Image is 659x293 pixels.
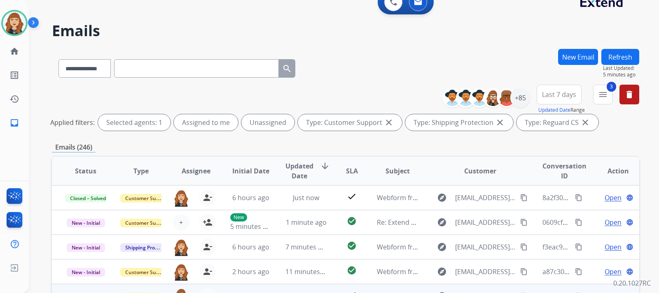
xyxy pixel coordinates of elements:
span: Type [133,166,149,176]
span: SLA [346,166,358,176]
mat-icon: search [282,64,292,74]
span: New - Initial [67,243,105,252]
mat-icon: language [626,268,633,275]
mat-icon: explore [437,242,447,252]
span: 5 minutes ago [603,72,639,78]
mat-icon: language [626,243,633,251]
span: New - Initial [67,268,105,277]
button: New Email [558,49,598,65]
span: Just now [293,193,319,202]
img: agent-avatar [173,239,189,256]
button: Last 7 days [537,85,582,104]
span: Webform from [EMAIL_ADDRESS][DOMAIN_NAME] on [DATE] [377,267,563,276]
p: New [230,213,247,221]
span: Range [538,106,585,113]
mat-icon: person_add [203,217,213,227]
span: Subject [386,166,410,176]
mat-icon: content_copy [575,194,582,201]
mat-icon: person_remove [203,193,213,203]
mat-icon: history [9,94,19,104]
mat-icon: content_copy [520,243,528,251]
mat-icon: check_circle [347,241,357,251]
span: Webform from [EMAIL_ADDRESS][DOMAIN_NAME] on [DATE] [377,242,563,251]
span: Customer [464,166,496,176]
div: Selected agents: 1 [98,114,171,131]
mat-icon: content_copy [520,219,528,226]
span: Re: Extend Product Protection Confirmation [377,218,514,227]
p: Emails (246) [52,142,96,152]
span: 6 hours ago [232,193,269,202]
div: Type: Reguard CS [516,114,598,131]
span: [EMAIL_ADDRESS][DOMAIN_NAME] [455,217,515,227]
span: Customer Support [120,268,174,277]
span: 7 minutes ago [285,242,329,251]
mat-icon: content_copy [575,268,582,275]
mat-icon: content_copy [520,194,528,201]
mat-icon: check_circle [347,216,357,226]
span: 2 hours ago [232,267,269,276]
span: Customer Support [120,194,174,203]
mat-icon: language [626,194,633,201]
img: agent-avatar [173,189,189,207]
mat-icon: explore [437,267,447,277]
mat-icon: close [580,118,590,127]
mat-icon: person_remove [203,267,213,277]
span: Customer Support [120,219,174,227]
span: 1 minute ago [286,218,327,227]
mat-icon: person_remove [203,242,213,252]
span: Open [605,193,622,203]
button: Updated Date [538,107,570,113]
mat-icon: delete [624,90,634,99]
span: Open [605,267,622,277]
img: agent-avatar [173,263,189,281]
mat-icon: explore [437,193,447,203]
mat-icon: close [495,118,505,127]
p: 0.20.1027RC [613,278,651,288]
button: 3 [593,85,613,104]
mat-icon: content_copy [575,243,582,251]
mat-icon: check_circle [347,265,357,275]
div: Unassigned [241,114,294,131]
span: 11 minutes ago [285,267,333,276]
img: avatar [3,12,26,35]
mat-icon: explore [437,217,447,227]
span: 5 minutes ago [230,222,274,231]
span: Last 7 days [542,93,576,96]
span: + [179,217,183,227]
mat-icon: content_copy [575,219,582,226]
span: New - Initial [67,219,105,227]
span: Updated Date [285,161,313,181]
mat-icon: inbox [9,118,19,128]
span: Assignee [182,166,210,176]
mat-icon: menu [598,90,608,99]
div: Type: Customer Support [298,114,402,131]
span: Webform from [EMAIL_ADDRESS][DOMAIN_NAME] on [DATE] [377,193,563,202]
div: Assigned to me [174,114,238,131]
div: Type: Shipping Protection [405,114,513,131]
button: Refresh [601,49,639,65]
mat-icon: check [347,191,357,201]
span: [EMAIL_ADDRESS][DOMAIN_NAME] [455,267,515,277]
span: [EMAIL_ADDRESS][DOMAIN_NAME] [455,242,515,252]
mat-icon: language [626,219,633,226]
span: [EMAIL_ADDRESS][DOMAIN_NAME] [455,193,515,203]
span: Conversation ID [542,161,587,181]
mat-icon: arrow_downward [320,161,330,171]
button: + [173,214,189,231]
mat-icon: home [9,46,19,56]
mat-icon: close [384,118,394,127]
span: 3 [607,82,616,92]
span: 6 hours ago [232,242,269,251]
span: Closed – Solved [65,194,111,203]
span: Initial Date [232,166,269,176]
span: Shipping Protection [120,243,177,252]
span: Open [605,242,622,252]
h2: Emails [52,23,639,39]
div: +85 [510,88,530,108]
mat-icon: content_copy [520,268,528,275]
span: Last Updated: [603,65,639,72]
span: Status [75,166,96,176]
span: Open [605,217,622,227]
p: Applied filters: [50,118,95,127]
mat-icon: list_alt [9,70,19,80]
